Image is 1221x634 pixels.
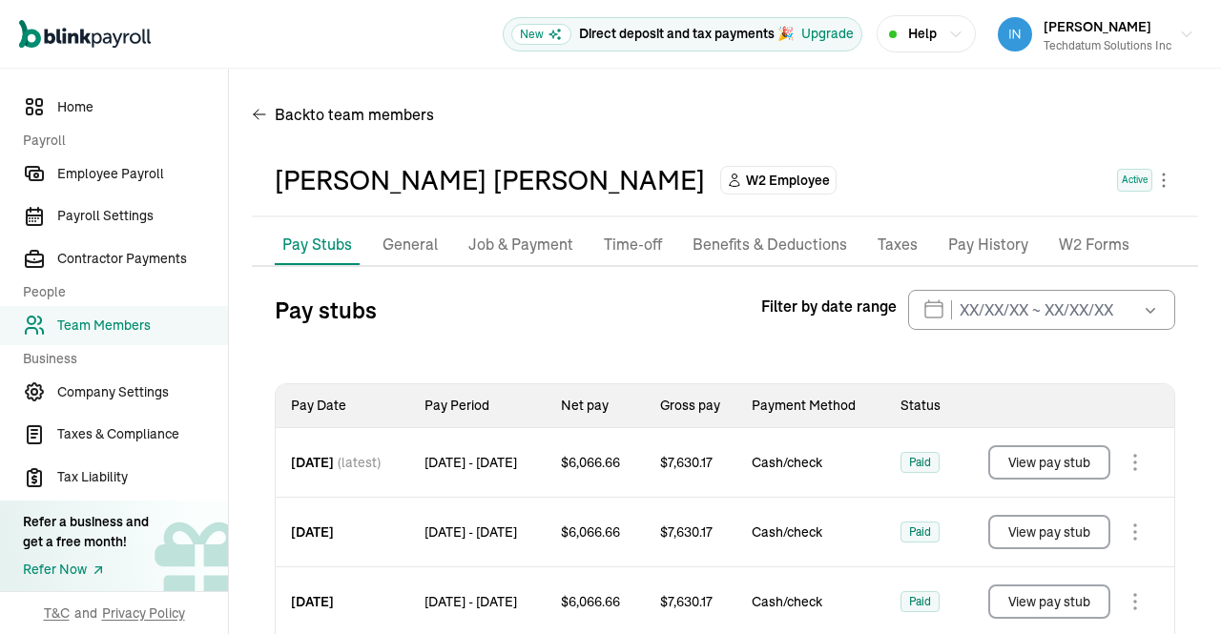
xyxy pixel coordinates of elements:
p: Direct deposit and tax payments 🎉 [579,24,794,44]
span: Taxes & Compliance [57,424,228,444]
span: [DATE] [291,592,334,611]
span: [DATE] - [DATE] [424,522,517,542]
span: [DATE] [291,453,334,472]
span: Team Members [57,316,228,336]
button: Backto team members [252,92,434,137]
span: Contractor Payments [57,249,228,269]
p: Taxes [878,233,918,257]
th: Pay Date [276,384,409,428]
p: Time-off [604,233,662,257]
span: to team members [310,103,434,126]
button: View pay stub [988,515,1110,549]
th: Payment Method [736,384,885,428]
span: W2 Employee [746,171,830,190]
span: Tax Liability [57,467,228,487]
span: $ 7,630.17 [660,522,713,542]
span: Paid [909,592,931,611]
span: Payroll [23,131,217,151]
div: Refer a business and get a free month! [23,512,149,552]
a: Refer Now [23,560,149,580]
p: General [383,233,438,257]
button: View pay stub [988,445,1110,480]
th: Status [885,384,962,428]
span: Cash/check [752,522,870,542]
span: Cash/check [752,453,870,472]
span: $ 6,066.66 [561,453,620,472]
span: Paid [909,453,931,472]
span: $ 6,066.66 [561,522,620,542]
span: T&C [44,603,70,623]
p: Benefits & Deductions [693,233,847,257]
span: Help [908,24,937,44]
span: $ 6,066.66 [561,592,620,611]
iframe: Chat Widget [1126,542,1221,634]
div: [PERSON_NAME] [PERSON_NAME] [275,160,705,200]
button: Upgrade [801,24,854,44]
span: $ 7,630.17 [660,592,713,611]
span: People [23,282,217,302]
span: [DATE] - [DATE] [424,453,517,472]
span: Payroll Settings [57,206,228,226]
input: XX/XX/XX ~ XX/XX/XX [908,290,1175,330]
th: Gross pay [645,384,736,428]
p: Job & Payment [468,233,573,257]
h3: Pay stubs [275,295,377,325]
button: [PERSON_NAME]Techdatum Solutions Inc [990,10,1202,58]
p: Pay Stubs [282,233,352,256]
span: [DATE] [291,522,334,542]
button: View pay stub [988,584,1110,619]
span: Back [275,103,434,126]
span: Employee Payroll [57,164,228,184]
span: (latest) [338,453,381,472]
span: Company Settings [57,382,228,402]
span: [PERSON_NAME] [1044,18,1151,35]
p: Pay History [948,233,1028,257]
p: W2 Forms [1059,233,1129,257]
span: [DATE] - [DATE] [424,592,517,611]
span: New [511,24,571,45]
button: Help [877,15,976,52]
th: Net pay [546,384,645,428]
nav: Global [19,7,151,62]
span: $ 7,630.17 [660,453,713,472]
span: Business [23,349,217,369]
span: Cash/check [752,592,870,611]
span: Active [1117,169,1152,192]
span: Home [57,97,228,117]
span: Filter by date range [761,295,897,317]
span: Privacy Policy [102,603,185,623]
div: Techdatum Solutions Inc [1044,37,1171,54]
th: Pay Period [409,384,546,428]
span: Paid [909,522,931,542]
